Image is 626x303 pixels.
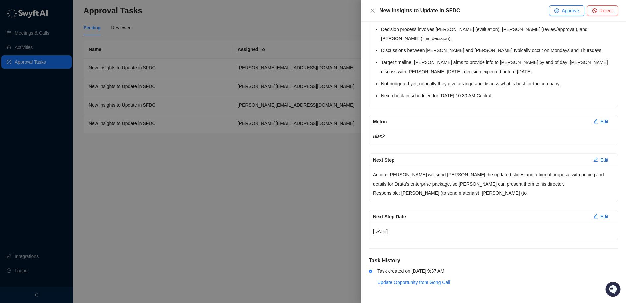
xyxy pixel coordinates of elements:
span: Edit [600,213,608,220]
span: edit [593,214,598,219]
span: Pylon [66,109,80,114]
a: Powered byPylon [47,109,80,114]
p: Responsible: [PERSON_NAME] (to send materials); [PERSON_NAME] (to [373,189,614,198]
span: stop [592,8,597,13]
button: Reject [587,5,618,16]
img: Swyft AI [7,7,20,20]
li: Target timeline: [PERSON_NAME] aims to provide info to [PERSON_NAME] by end of day; [PERSON_NAME]... [381,58,614,76]
a: 📚Docs [4,90,27,102]
h5: Task History [369,257,618,265]
li: Discussions between [PERSON_NAME] and [PERSON_NAME] typically occur on Mondays and Thursdays. [381,46,614,55]
img: 5124521997842_fc6d7dfcefe973c2e489_88.png [7,60,19,72]
span: edit [593,157,598,162]
span: Docs [13,93,25,100]
h2: How can we help? [7,37,121,48]
a: 📶Status [27,90,54,102]
iframe: Open customer support [605,281,623,299]
div: Next Step [373,156,588,164]
button: Approve [549,5,584,16]
span: Edit [600,156,608,164]
button: Close [369,7,377,15]
button: Start new chat [113,62,121,70]
span: edit [593,119,598,124]
em: Blank [373,134,385,139]
p: [DATE] [373,227,614,236]
div: 📚 [7,94,12,99]
div: Start new chat [23,60,109,67]
button: Edit [588,155,614,165]
span: Approve [562,7,579,14]
span: check-circle [554,8,559,13]
span: close [370,8,375,13]
span: Reject [599,7,613,14]
li: Not budgeted yet; normally they give a range and discuss what is best for the company. [381,79,614,88]
p: Action: [PERSON_NAME] will send [PERSON_NAME] the updated slides and a formal proposal with prici... [373,170,614,189]
span: Status [36,93,51,100]
button: Edit [588,211,614,222]
div: We're available if you need us! [23,67,84,72]
div: New Insights to Update in SFDC [379,7,549,15]
div: 📶 [30,94,35,99]
p: Welcome 👋 [7,27,121,37]
li: Next check-in scheduled for [DATE] 10:30 AM Central. [381,91,614,100]
li: Decision process involves [PERSON_NAME] (evaluation), [PERSON_NAME] (review/approval), and [PERSO... [381,25,614,43]
span: Edit [600,118,608,125]
div: Next Step Date [373,213,588,220]
div: Metric [373,118,588,125]
button: Edit [588,116,614,127]
a: Update Opportunity from Gong Call [377,280,450,285]
span: Task created on [DATE] 9:37 AM [377,268,444,274]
